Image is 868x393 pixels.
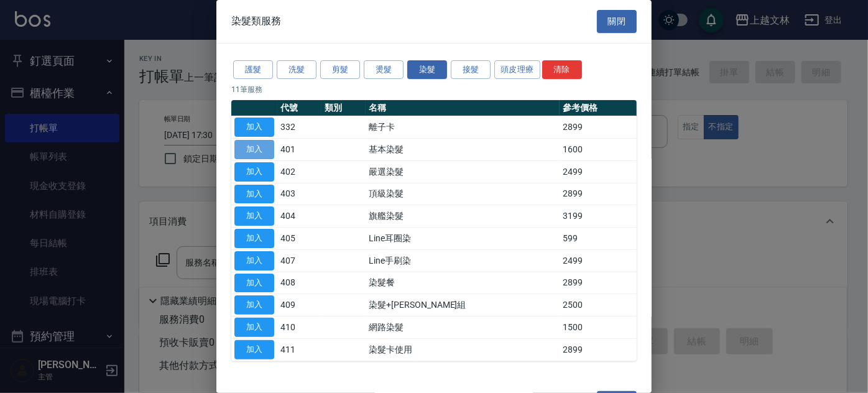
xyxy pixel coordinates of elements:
button: 加入 [234,229,274,248]
td: 332 [277,116,321,139]
td: 2499 [560,249,637,272]
td: Line耳圈染 [366,228,560,250]
button: 剪髮 [320,60,360,80]
button: 關閉 [597,10,637,33]
td: 599 [560,228,637,250]
button: 加入 [234,206,274,226]
button: 加入 [234,318,274,337]
td: Line手刷染 [366,249,560,272]
td: 2899 [560,116,637,139]
button: 加入 [234,185,274,204]
td: 2899 [560,272,637,294]
td: 頂級染髮 [366,183,560,205]
td: 405 [277,228,321,250]
button: 染髮 [407,60,447,80]
td: 離子卡 [366,116,560,139]
span: 染髮類服務 [231,15,281,27]
td: 旗艦染髮 [366,205,560,228]
button: 清除 [542,60,582,80]
td: 2500 [560,294,637,317]
button: 加入 [234,118,274,137]
td: 404 [277,205,321,228]
button: 加入 [234,295,274,315]
button: 加入 [234,140,274,159]
td: 嚴選染髮 [366,160,560,183]
td: 3199 [560,205,637,228]
th: 參考價格 [560,100,637,116]
td: 染髮卡使用 [366,338,560,361]
button: 頭皮理療 [494,60,540,80]
button: 加入 [234,340,274,359]
td: 403 [277,183,321,205]
td: 407 [277,249,321,272]
button: 加入 [234,162,274,182]
button: 燙髮 [364,60,404,80]
button: 洗髮 [277,60,316,80]
td: 401 [277,139,321,161]
td: 染髮餐 [366,272,560,294]
td: 409 [277,294,321,317]
th: 名稱 [366,100,560,116]
th: 代號 [277,100,321,116]
th: 類別 [321,100,366,116]
td: 411 [277,338,321,361]
td: 網路染髮 [366,317,560,339]
td: 1500 [560,317,637,339]
td: 408 [277,272,321,294]
button: 護髮 [233,60,273,80]
td: 2899 [560,183,637,205]
td: 染髮+[PERSON_NAME]組 [366,294,560,317]
td: 410 [277,317,321,339]
button: 加入 [234,251,274,270]
button: 接髮 [451,60,491,80]
td: 402 [277,160,321,183]
td: 1600 [560,139,637,161]
p: 11 筆服務 [231,84,637,95]
td: 2499 [560,160,637,183]
td: 2899 [560,338,637,361]
td: 基本染髮 [366,139,560,161]
button: 加入 [234,274,274,293]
